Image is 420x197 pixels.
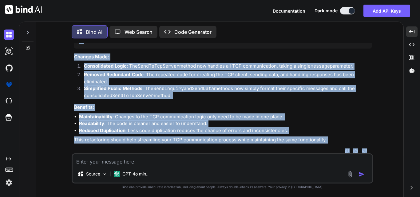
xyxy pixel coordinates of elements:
[86,28,102,36] p: Bind AI
[84,85,142,91] strong: Simplified Public Methods
[192,85,214,92] code: SendData
[4,177,14,188] img: settings
[122,171,149,177] p: GPT-4o min..
[174,28,212,36] p: Code Generator
[79,114,113,120] strong: Maintainability
[114,171,120,177] img: GPT-4o mini
[125,28,153,36] p: Web Search
[353,148,358,153] img: like
[138,63,179,69] code: SendToTcpServer
[79,120,104,126] strong: Readability
[102,171,107,177] img: Pick Models
[84,72,144,77] strong: Removed Redundant Code
[153,85,184,92] code: SendInquiry
[347,171,354,178] img: attachment
[79,120,372,127] li: : The code is cleaner and easier to understand.
[311,63,330,69] code: message
[79,71,372,85] li: : The repeated code for creating the TCP client, sending data, and handling responses has been el...
[79,63,372,71] li: : The method now handles all TCP communication, taking a single parameter.
[74,53,372,61] h3: Changes Made:
[359,171,365,177] img: icon
[79,128,125,133] strong: Reduced Duplication
[4,63,14,73] img: githubDark
[4,46,14,57] img: darkAi-studio
[72,185,373,189] p: Bind can provide inaccurate information, including about people. Always double-check its answers....
[79,127,372,134] li: : Less code duplication reduces the chance of errors and inconsistencies.
[315,8,338,14] span: Dark mode
[4,96,14,106] img: cloudideIcon
[363,5,410,17] button: Add API Keys
[86,171,100,177] p: Source
[79,85,372,99] li: : The and methods now simply format their specific messages and call the consolidated method.
[4,30,14,40] img: darkChat
[362,148,367,153] img: dislike
[84,63,127,69] strong: Consolidated Logic
[74,136,372,144] p: This refactoring should help streamline your TCP communication process while maintaining the same...
[74,104,372,111] h3: Benefits:
[112,93,154,99] code: SendToTcpServer
[273,8,305,14] button: Documentation
[79,113,372,120] li: : Changes to the TCP communication logic only need to be made in one place.
[5,5,42,14] img: Bind AI
[4,79,14,90] img: premium
[345,148,350,153] img: copy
